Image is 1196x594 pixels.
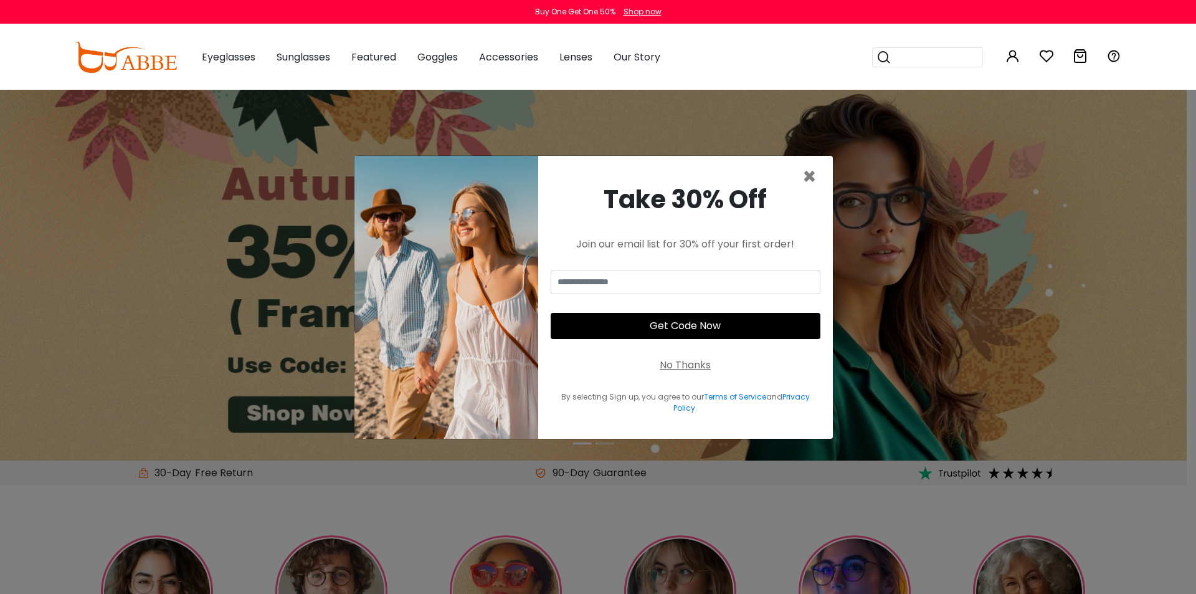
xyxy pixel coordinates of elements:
[535,6,615,17] div: Buy One Get One 50%
[614,50,660,64] span: Our Story
[75,42,177,73] img: abbeglasses.com
[479,50,538,64] span: Accessories
[617,6,662,17] a: Shop now
[202,50,255,64] span: Eyeglasses
[673,391,810,413] a: Privacy Policy
[802,161,817,193] span: ×
[417,50,458,64] span: Goggles
[802,166,817,188] button: Close
[704,391,766,402] a: Terms of Service
[351,50,396,64] span: Featured
[660,358,711,373] div: No Thanks
[277,50,330,64] span: Sunglasses
[551,313,820,339] button: Get Code Now
[551,391,820,414] div: By selecting Sign up, you agree to our and .
[559,50,592,64] span: Lenses
[624,6,662,17] div: Shop now
[354,156,538,439] img: welcome
[551,181,820,218] div: Take 30% Off
[551,237,820,252] div: Join our email list for 30% off your first order!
